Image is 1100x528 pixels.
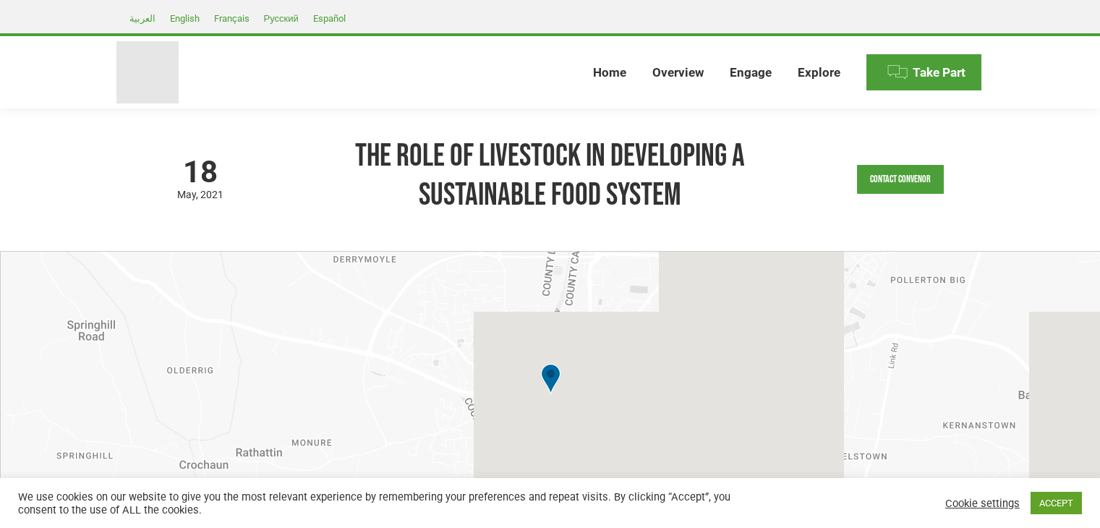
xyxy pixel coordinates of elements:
a: Русский [257,9,306,27]
span: May [177,189,200,200]
span: Explore [798,65,840,80]
a: English [163,9,207,27]
a: العربية [122,9,163,27]
span: Home [593,65,626,80]
img: Food Systems Summit Dialogues [116,41,179,103]
div: We use cookies on our website to give you the most relevant experience by remembering your prefer... [18,490,763,516]
span: Русский [264,13,299,24]
a: Contact Convenor [857,165,944,194]
a: Cookie settings [945,497,1020,510]
span: English [170,13,200,24]
span: Overview [652,65,704,80]
img: Menu icon [887,61,908,83]
span: 2021 [200,189,223,200]
span: 18 [116,157,284,187]
a: Français [207,9,257,27]
span: Español [313,13,346,24]
h1: The role of livestock in developing a sustainable food system [299,137,802,215]
a: Español [306,9,353,27]
span: Français [214,13,250,24]
a: ACCEPT [1031,492,1082,514]
span: Take Part [913,65,965,80]
span: Engage [730,65,772,80]
span: العربية [129,13,155,24]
